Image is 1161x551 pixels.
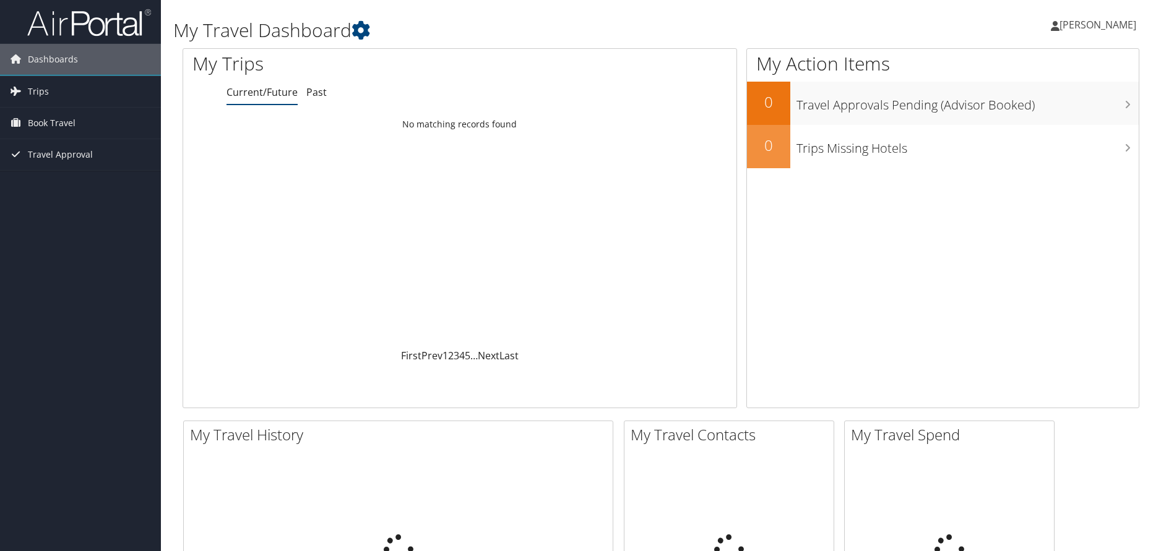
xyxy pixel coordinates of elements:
span: Book Travel [28,108,76,139]
h2: 0 [747,92,790,113]
a: 4 [459,349,465,362]
a: 1 [442,349,448,362]
h3: Trips Missing Hotels [796,134,1139,157]
span: … [470,349,478,362]
h2: My Travel Spend [851,424,1054,445]
a: [PERSON_NAME] [1051,6,1149,43]
a: Prev [421,349,442,362]
a: Current/Future [227,85,298,99]
a: Last [499,349,519,362]
h2: My Travel Contacts [631,424,834,445]
a: Next [478,349,499,362]
h3: Travel Approvals Pending (Advisor Booked) [796,90,1139,114]
span: [PERSON_NAME] [1060,18,1136,32]
td: No matching records found [183,113,736,135]
span: Travel Approval [28,139,93,170]
a: 0Travel Approvals Pending (Advisor Booked) [747,82,1139,125]
a: 2 [448,349,454,362]
h1: My Action Items [747,51,1139,77]
span: Dashboards [28,44,78,75]
a: 3 [454,349,459,362]
img: airportal-logo.png [27,8,151,37]
a: Past [306,85,327,99]
h1: My Trips [192,51,496,77]
a: 0Trips Missing Hotels [747,125,1139,168]
h1: My Travel Dashboard [173,17,824,43]
a: First [401,349,421,362]
h2: My Travel History [190,424,613,445]
h2: 0 [747,135,790,156]
span: Trips [28,76,49,107]
a: 5 [465,349,470,362]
